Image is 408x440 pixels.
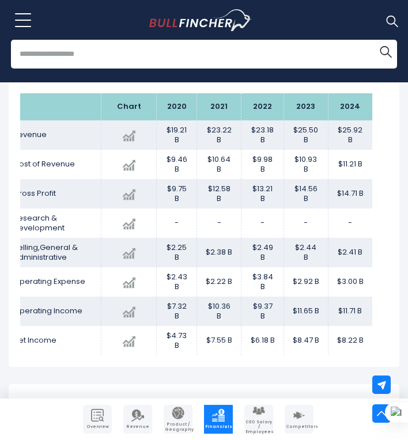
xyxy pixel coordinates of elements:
td: $2.38 B [197,238,241,267]
span: Research & Development [13,213,65,233]
td: $4.73 B [157,326,197,355]
td: $14.71 B [328,179,372,208]
td: $11.71 B [328,297,372,326]
td: $7.32 B [157,297,197,326]
a: Company Competitors [285,405,313,434]
a: Go to homepage [149,9,273,31]
td: $9.37 B [241,297,284,326]
td: $10.64 B [197,150,241,179]
td: $19.21 B [157,120,197,150]
button: Search [374,40,397,63]
td: $23.18 B [241,120,284,150]
th: 2023 [284,93,328,120]
td: $10.36 B [197,297,241,326]
td: $9.75 B [157,179,197,208]
td: $2.41 B [328,238,372,267]
td: - [197,208,241,238]
td: $3.00 B [328,267,372,297]
span: Selling,General & Administrative [13,242,78,263]
td: $8.47 B [284,326,328,355]
td: $2.22 B [197,267,241,297]
td: $11.21 B [328,150,372,179]
td: - [241,208,284,238]
td: $8.22 B [328,326,372,355]
td: $2.43 B [157,267,197,297]
td: $3.84 B [241,267,284,297]
span: Revenue [13,129,47,140]
span: Net Income [13,335,56,346]
td: $2.44 B [284,238,328,267]
td: $2.25 B [157,238,197,267]
span: Cost of Revenue [13,158,75,169]
a: Company Employees [244,405,273,434]
td: - [328,208,372,238]
span: CEO Salary / Employees [245,420,272,434]
a: Company Overview [83,405,112,434]
th: 2024 [328,93,372,120]
span: Financials [205,424,232,429]
th: 2020 [157,93,197,120]
span: Overview [84,424,111,429]
a: Company Revenue [123,405,152,434]
td: $9.98 B [241,150,284,179]
td: $12.58 B [197,179,241,208]
td: $9.46 B [157,150,197,179]
img: Bullfincher logo [149,9,252,31]
a: Company Financials [204,405,233,434]
td: $10.93 B [284,150,328,179]
a: Company Product/Geography [164,405,192,434]
span: Gross Profit [13,188,56,199]
th: Chart [101,93,156,120]
span: Operating Expense [13,276,85,287]
span: Operating Income [13,305,82,316]
td: $7.55 B [197,326,241,355]
td: $23.22 B [197,120,241,150]
td: $25.50 B [284,120,328,150]
td: $6.18 B [241,326,284,355]
td: - [157,208,197,238]
td: $2.49 B [241,238,284,267]
th: 2021 [197,93,241,120]
span: Competitors [286,424,312,429]
th: 2022 [241,93,284,120]
td: $13.21 B [241,179,284,208]
td: $14.56 B [284,179,328,208]
td: $11.65 B [284,297,328,326]
span: Revenue [124,424,151,429]
td: - [284,208,328,238]
span: Product / Geography [165,422,191,432]
td: $2.92 B [284,267,328,297]
td: $25.92 B [328,120,372,150]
